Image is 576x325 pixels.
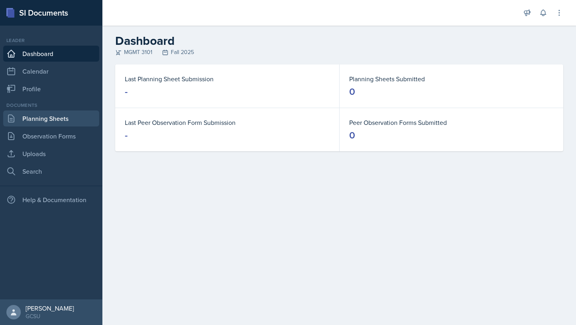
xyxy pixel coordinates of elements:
[349,85,355,98] div: 0
[3,192,99,208] div: Help & Documentation
[125,129,128,142] div: -
[3,146,99,162] a: Uploads
[115,48,563,56] div: MGMT 3101 Fall 2025
[26,304,74,312] div: [PERSON_NAME]
[349,129,355,142] div: 0
[115,34,563,48] h2: Dashboard
[3,81,99,97] a: Profile
[3,102,99,109] div: Documents
[3,63,99,79] a: Calendar
[349,74,554,84] dt: Planning Sheets Submitted
[3,163,99,179] a: Search
[3,110,99,126] a: Planning Sheets
[26,312,74,320] div: GCSU
[3,128,99,144] a: Observation Forms
[349,118,554,127] dt: Peer Observation Forms Submitted
[3,37,99,44] div: Leader
[125,85,128,98] div: -
[125,118,330,127] dt: Last Peer Observation Form Submission
[125,74,330,84] dt: Last Planning Sheet Submission
[3,46,99,62] a: Dashboard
